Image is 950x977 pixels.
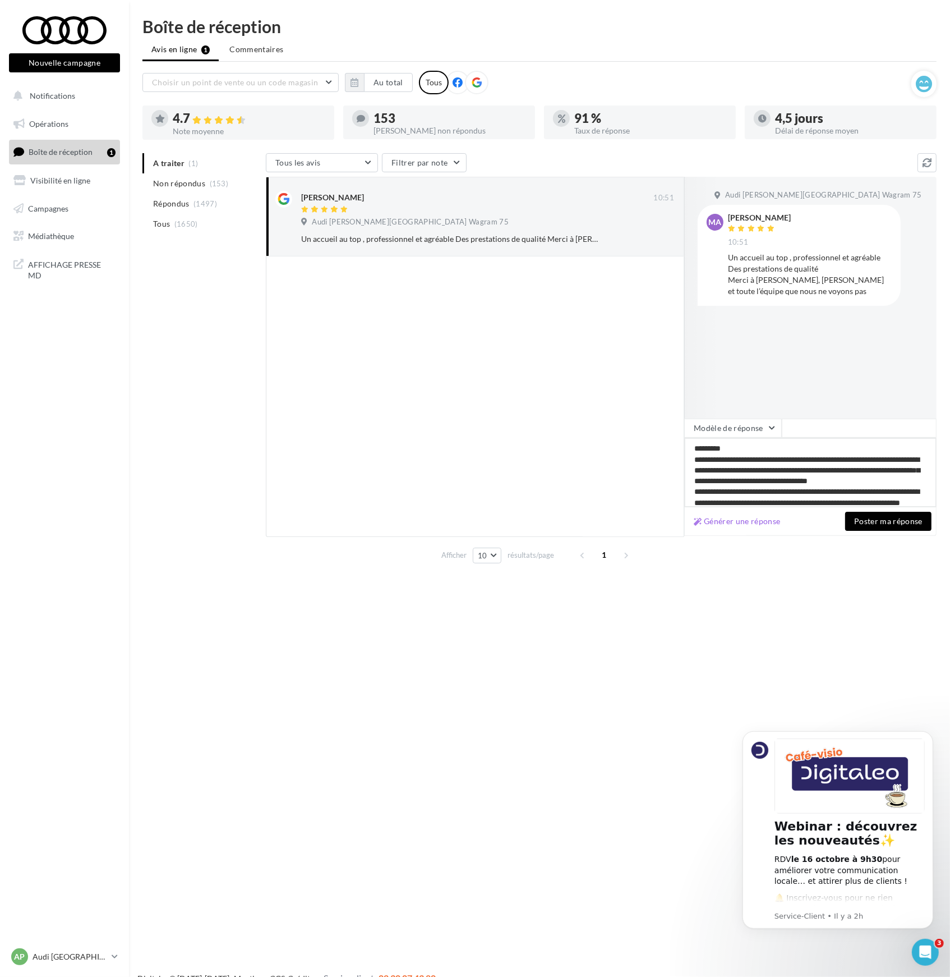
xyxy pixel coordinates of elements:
span: Audi [PERSON_NAME][GEOGRAPHIC_DATA] Wagram 75 [312,217,509,227]
span: (153) [210,179,229,188]
iframe: Intercom notifications message [726,717,950,971]
span: 1 [596,546,614,564]
button: Au total [345,73,413,92]
span: Afficher [441,550,467,561]
span: Opérations [29,119,68,129]
span: MA [709,217,722,228]
span: Notifications [30,91,75,100]
span: 3 [935,939,944,948]
span: Tous [153,218,170,230]
span: résultats/page [508,550,554,561]
p: Audi [GEOGRAPHIC_DATA] 17 [33,951,107,962]
span: Audi [PERSON_NAME][GEOGRAPHIC_DATA] Wagram 75 [725,190,922,200]
button: Tous les avis [266,153,378,172]
span: 10:51 [728,237,749,247]
div: Délai de réponse moyen [775,127,928,135]
a: Médiathèque [7,224,122,248]
span: AFFICHAGE PRESSE MD [28,257,116,281]
span: AP [15,951,25,962]
span: (1497) [193,199,217,208]
button: Nouvelle campagne [9,53,120,72]
div: 91 % [574,112,727,125]
a: Campagnes [7,197,122,221]
span: 10:51 [653,193,674,203]
button: Notifications [7,84,118,108]
div: Un accueil au top , professionnel et agréable Des prestations de qualité Merci à [PERSON_NAME], [... [728,252,892,297]
button: Poster ma réponse [845,512,931,531]
span: Choisir un point de vente ou un code magasin [152,77,318,87]
div: Boîte de réception [142,18,937,35]
button: 10 [473,548,501,563]
span: Médiathèque [28,231,74,241]
div: 1 [107,148,116,157]
span: Répondus [153,198,190,209]
span: Tous les avis [275,158,321,167]
div: Note moyenne [173,127,325,135]
div: 153 [373,112,526,125]
span: Boîte de réception [29,147,93,157]
div: 4.7 [173,112,325,125]
iframe: Intercom live chat [912,939,939,966]
a: AP Audi [GEOGRAPHIC_DATA] 17 [9,946,120,967]
a: Opérations [7,112,122,136]
div: 4,5 jours [775,112,928,125]
div: [PERSON_NAME] [301,192,364,203]
span: Campagnes [28,203,68,213]
div: Taux de réponse [574,127,727,135]
button: Choisir un point de vente ou un code magasin [142,73,339,92]
span: 10 [478,551,487,560]
button: Au total [364,73,413,92]
span: Visibilité en ligne [30,176,90,185]
span: Commentaires [229,44,283,55]
div: Un accueil au top , professionnel et agréable Des prestations de qualité Merci à [PERSON_NAME], [... [301,233,601,245]
button: Générer une réponse [689,515,785,528]
button: Filtrer par note [382,153,467,172]
div: [PERSON_NAME] [728,214,791,222]
span: Non répondus [153,178,205,189]
div: [PERSON_NAME] non répondus [373,127,526,135]
a: Boîte de réception1 [7,140,122,164]
span: (1650) [174,219,198,228]
a: AFFICHAGE PRESSE MD [7,253,122,286]
div: Tous [419,71,449,94]
a: Visibilité en ligne [7,169,122,192]
button: Modèle de réponse [684,419,782,438]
